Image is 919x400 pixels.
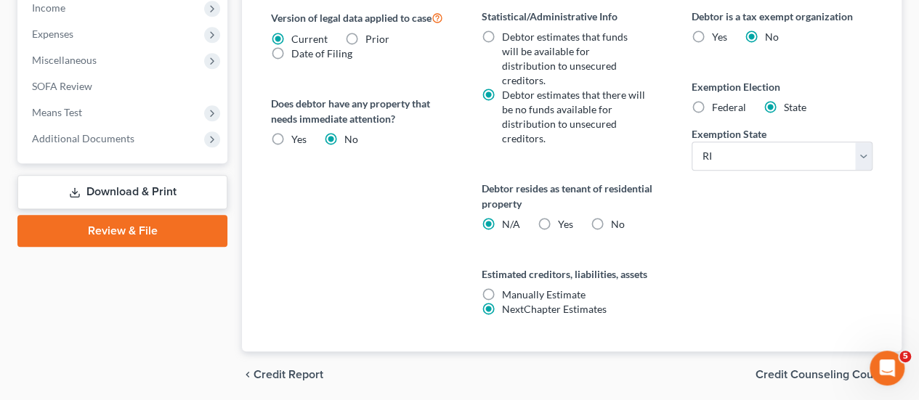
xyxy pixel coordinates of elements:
span: N/A [501,218,519,230]
span: Debtor estimates that funds will be available for distribution to unsecured creditors. [501,30,627,86]
span: Means Test [32,106,82,118]
label: Does debtor have any property that needs immediate attention? [271,96,452,126]
span: Additional Documents [32,132,134,144]
span: Date of Filing [291,47,352,60]
label: Exemption State [692,126,766,142]
label: Debtor is a tax exempt organization [692,9,873,24]
a: SOFA Review [20,73,227,99]
span: Yes [291,133,307,145]
label: Exemption Election [692,79,873,94]
label: Debtor resides as tenant of residential property [481,181,662,211]
span: Debtor estimates that there will be no funds available for distribution to unsecured creditors. [501,89,644,144]
span: Credit Counseling Course [756,369,890,380]
span: SOFA Review [32,80,92,92]
span: Federal [712,101,746,113]
button: Credit Counseling Course chevron_right [756,369,902,380]
span: Prior [365,33,389,45]
label: Statistical/Administrative Info [481,9,662,24]
span: Credit Report [254,369,323,380]
span: No [610,218,624,230]
span: No [765,30,779,43]
a: Review & File [17,215,227,247]
span: State [784,101,806,113]
span: Yes [712,30,727,43]
span: Yes [557,218,572,230]
label: Version of legal data applied to case [271,9,452,26]
span: Current [291,33,328,45]
span: Income [32,1,65,14]
span: 5 [899,351,911,362]
a: Download & Print [17,175,227,209]
span: Expenses [32,28,73,40]
label: Estimated creditors, liabilities, assets [481,266,662,282]
i: chevron_left [242,369,254,380]
span: NextChapter Estimates [501,303,606,315]
iframe: Intercom live chat [870,351,904,385]
span: Manually Estimate [501,288,585,301]
span: Miscellaneous [32,54,97,66]
button: chevron_left Credit Report [242,369,323,380]
span: No [344,133,358,145]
